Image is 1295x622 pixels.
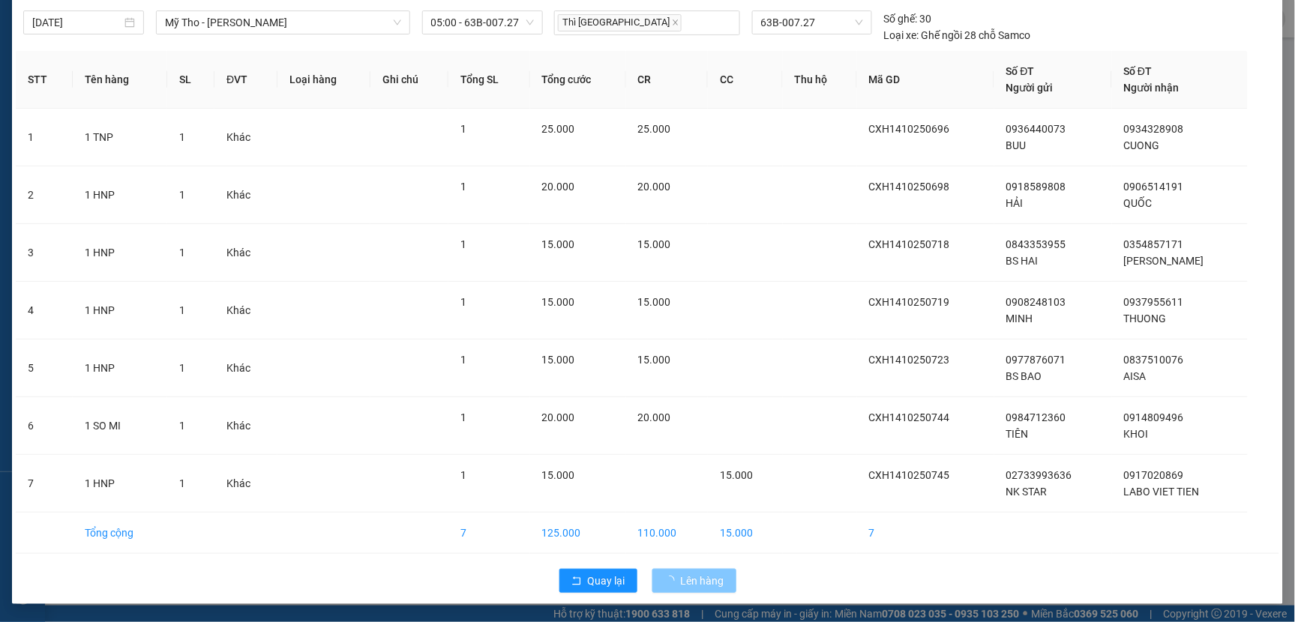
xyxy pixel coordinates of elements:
span: [PERSON_NAME] [1124,255,1204,267]
span: CXH1410250718 [869,238,950,250]
button: Lên hàng [652,569,736,593]
td: Khác [214,282,277,339]
span: KHOI [1124,428,1149,440]
span: CXH1410250744 [869,411,950,423]
span: 15.000 [542,238,575,250]
span: down [393,18,402,27]
th: Thu hộ [783,51,857,109]
span: 15.000 [542,354,575,366]
span: 1 [460,411,466,423]
span: Loại xe: [884,27,919,43]
th: CC [708,51,782,109]
span: 25.000 [638,123,671,135]
span: Người nhận [1124,82,1180,94]
td: Khác [214,166,277,224]
span: Lên hàng [681,573,724,589]
span: 1 [179,477,185,489]
td: 1 SO MI [73,397,168,455]
button: rollbackQuay lại [559,569,637,593]
td: Khác [214,339,277,397]
span: HẢI [1006,197,1024,209]
span: 02733993636 [1006,469,1072,481]
span: 0914809496 [1124,411,1184,423]
th: Tên hàng [73,51,168,109]
div: Ghế ngồi 28 chỗ Samco [884,27,1031,43]
th: Loại hàng [277,51,370,109]
th: Ghi chú [370,51,448,109]
span: 1 [460,123,466,135]
span: 0837510076 [1124,354,1184,366]
span: 20.000 [542,181,575,193]
span: CXH1410250745 [869,469,950,481]
span: 1 [179,420,185,432]
td: Khác [214,455,277,513]
td: 6 [16,397,73,455]
div: 30 [884,10,932,27]
span: 1 [179,131,185,143]
span: close [672,19,679,26]
span: Thì [GEOGRAPHIC_DATA] [558,14,682,31]
span: 0917020869 [1124,469,1184,481]
span: Mỹ Tho - Hồ Chí Minh [165,11,400,34]
span: 1 [179,304,185,316]
td: 1 [16,109,73,166]
span: CXH1410250719 [869,296,950,308]
span: loading [664,576,681,586]
span: 0937955611 [1124,296,1184,308]
td: 3 [16,224,73,282]
th: ĐVT [214,51,277,109]
span: BS HAI [1006,255,1039,267]
td: 7 [16,455,73,513]
span: 15.000 [638,354,671,366]
span: CXH1410250723 [869,354,950,366]
span: 05:00 - 63B-007.27 [431,11,534,34]
th: STT [16,51,73,109]
td: Tổng cộng [73,513,168,554]
span: 1 [460,469,466,481]
span: Số ĐT [1124,65,1153,77]
span: 1 [460,296,466,308]
td: 5 [16,339,73,397]
td: 110.000 [626,513,709,554]
th: CR [626,51,709,109]
span: 0906514191 [1124,181,1184,193]
input: 15/10/2025 [32,14,121,31]
td: 1 TNP [73,109,168,166]
span: 1 [179,247,185,259]
span: CXH1410250696 [869,123,950,135]
span: 0908248103 [1006,296,1066,308]
span: 15.000 [720,469,753,481]
th: Tổng SL [448,51,529,109]
span: Số ghế: [884,10,918,27]
span: 1 [179,362,185,374]
span: 1 [460,354,466,366]
span: Quay lại [588,573,625,589]
td: Khác [214,109,277,166]
td: 1 HNP [73,339,168,397]
span: 0843353955 [1006,238,1066,250]
span: NK STAR [1006,486,1048,498]
td: 15.000 [708,513,782,554]
span: 20.000 [542,411,575,423]
span: CUONG [1124,139,1160,151]
span: 0934328908 [1124,123,1184,135]
span: 1 [460,181,466,193]
span: 0977876071 [1006,354,1066,366]
span: 15.000 [638,296,671,308]
span: 15.000 [542,296,575,308]
td: 2 [16,166,73,224]
span: 0354857171 [1124,238,1184,250]
span: QUỐC [1124,197,1153,209]
span: LABO VIET TIEN [1124,486,1200,498]
td: 1 HNP [73,224,168,282]
span: 1 [179,189,185,201]
span: MINH [1006,312,1033,324]
span: 20.000 [638,181,671,193]
span: 20.000 [638,411,671,423]
span: BS BAO [1006,370,1042,382]
span: 25.000 [542,123,575,135]
td: 1 HNP [73,166,168,224]
th: Tổng cước [530,51,626,109]
span: AISA [1124,370,1147,382]
td: 7 [857,513,994,554]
